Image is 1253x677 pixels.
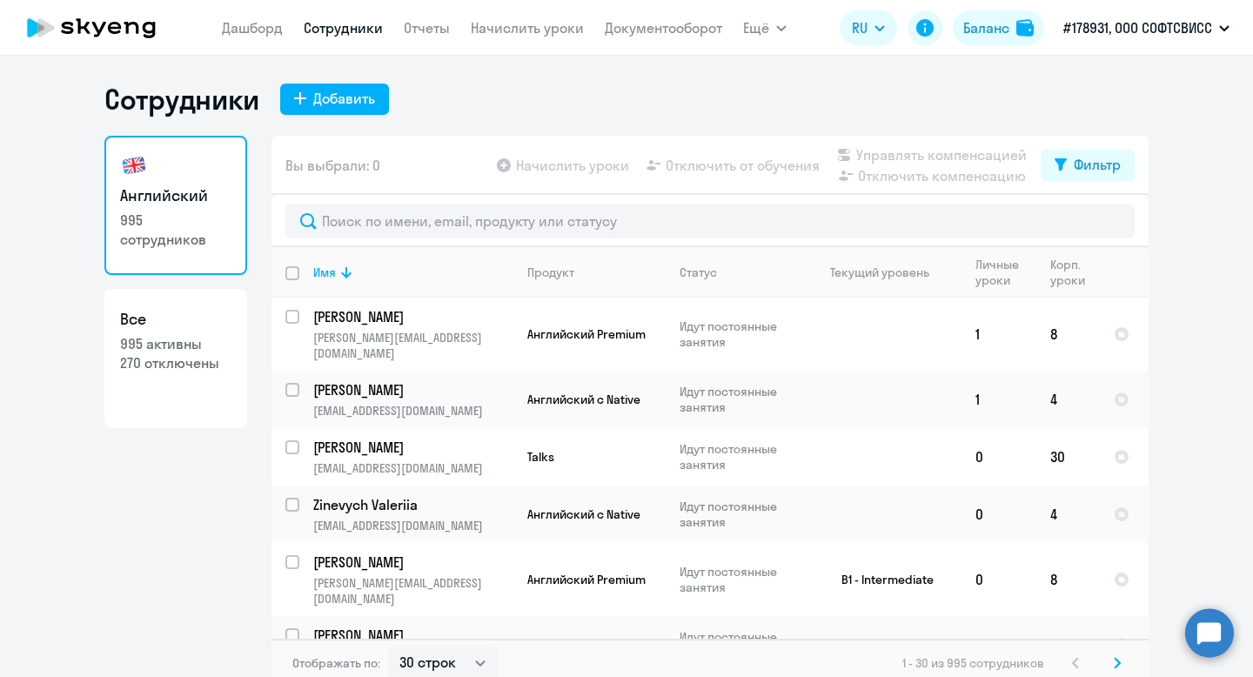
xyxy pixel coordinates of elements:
[527,392,640,407] span: Английский с Native
[313,265,513,280] div: Имя
[962,298,1036,371] td: 1
[1016,19,1034,37] img: balance
[840,10,897,45] button: RU
[902,655,1044,671] span: 1 - 30 из 995 сотрудников
[1036,298,1100,371] td: 8
[680,629,799,660] p: Идут постоянные занятия
[313,265,336,280] div: Имя
[313,380,513,399] a: [PERSON_NAME]
[313,495,510,514] p: Zinevych Valeriia
[120,184,231,207] h3: Английский
[1036,371,1100,428] td: 4
[1036,486,1100,543] td: 4
[285,155,380,176] span: Вы выбрали: 0
[1036,428,1100,486] td: 30
[975,257,1035,288] div: Личные уроки
[292,655,380,671] span: Отображать по:
[852,17,868,38] span: RU
[471,19,584,37] a: Начислить уроки
[313,307,510,326] p: [PERSON_NAME]
[313,553,513,572] a: [PERSON_NAME]
[527,449,554,465] span: Talks
[285,204,1135,238] input: Поиск по имени, email, продукту или статусу
[313,626,510,645] p: [PERSON_NAME]
[1036,616,1100,674] td: 8
[963,17,1009,38] div: Баланс
[313,88,375,109] div: Добавить
[313,307,513,326] a: [PERSON_NAME]
[1036,543,1100,616] td: 8
[962,616,1036,674] td: 1
[680,499,799,530] p: Идут постоянные занятия
[743,10,787,45] button: Ещё
[222,19,283,37] a: Дашборд
[313,575,513,607] p: [PERSON_NAME][EMAIL_ADDRESS][DOMAIN_NAME]
[1050,257,1099,288] div: Корп. уроки
[104,289,247,428] a: Все995 активны270 отключены
[962,543,1036,616] td: 0
[313,626,513,645] a: [PERSON_NAME]
[962,486,1036,543] td: 0
[313,460,513,476] p: [EMAIL_ADDRESS][DOMAIN_NAME]
[313,403,513,419] p: [EMAIL_ADDRESS][DOMAIN_NAME]
[830,265,929,280] div: Текущий уровень
[962,428,1036,486] td: 0
[120,334,231,353] p: 995 активны
[120,353,231,372] p: 270 отключены
[313,438,513,457] a: [PERSON_NAME]
[800,543,962,616] td: B1 - Intermediate
[527,265,574,280] div: Продукт
[304,19,383,37] a: Сотрудники
[527,326,646,342] span: Английский Premium
[680,564,799,595] p: Идут постоянные занятия
[1063,17,1212,38] p: #178931, ООО СОФТСВИСС
[814,265,961,280] div: Текущий уровень
[527,572,646,587] span: Английский Premium
[280,84,389,115] button: Добавить
[120,308,231,331] h3: Все
[953,10,1044,45] button: Балансbalance
[313,518,513,533] p: [EMAIL_ADDRESS][DOMAIN_NAME]
[527,637,646,653] span: Английский Premium
[313,553,510,572] p: [PERSON_NAME]
[680,441,799,473] p: Идут постоянные занятия
[605,19,722,37] a: Документооборот
[404,19,450,37] a: Отчеты
[680,384,799,415] p: Идут постоянные занятия
[1055,7,1238,49] button: #178931, ООО СОФТСВИСС
[743,17,769,38] span: Ещё
[527,506,640,522] span: Английский с Native
[680,318,799,350] p: Идут постоянные занятия
[313,330,513,361] p: [PERSON_NAME][EMAIL_ADDRESS][DOMAIN_NAME]
[680,265,717,280] div: Статус
[104,136,247,275] a: Английский995 сотрудников
[104,82,259,117] h1: Сотрудники
[962,371,1036,428] td: 1
[120,151,148,179] img: english
[313,495,513,514] a: Zinevych Valeriia
[313,438,510,457] p: [PERSON_NAME]
[1041,150,1135,181] button: Фильтр
[1074,154,1121,175] div: Фильтр
[120,211,231,249] p: 995 сотрудников
[313,380,510,399] p: [PERSON_NAME]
